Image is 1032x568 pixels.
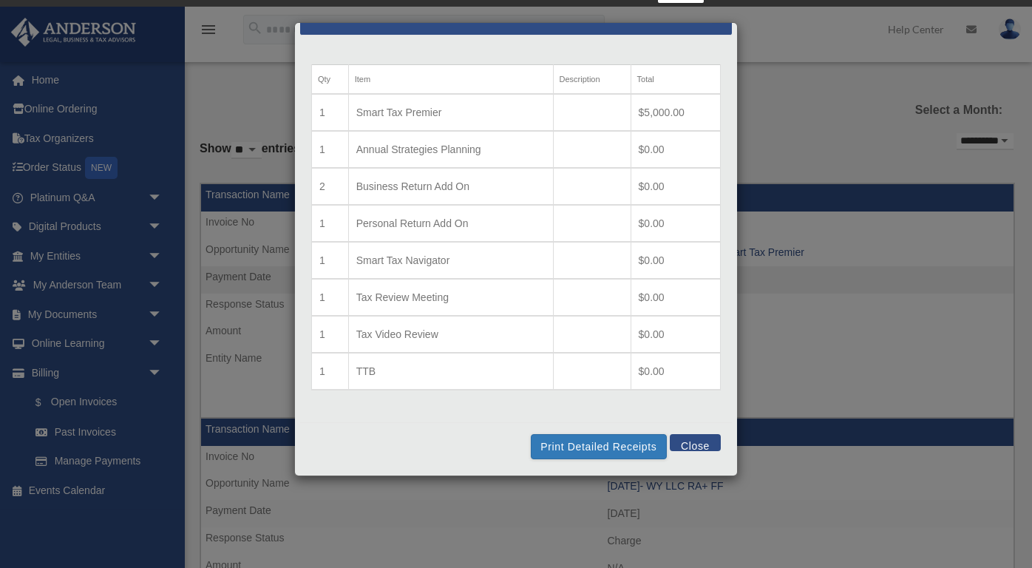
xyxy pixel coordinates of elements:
th: Item [348,65,553,95]
td: Annual Strategies Planning [348,131,553,168]
td: Personal Return Add On [348,205,553,242]
td: 1 [312,279,349,316]
td: Smart Tax Navigator [348,242,553,279]
td: 1 [312,242,349,279]
button: Print Detailed Receipts [531,434,666,459]
td: $0.00 [631,353,720,390]
th: Description [553,65,631,95]
td: $0.00 [631,242,720,279]
th: Qty [312,65,349,95]
td: $0.00 [631,131,720,168]
td: $0.00 [631,205,720,242]
td: 1 [312,94,349,131]
td: 1 [312,131,349,168]
td: $0.00 [631,279,720,316]
td: $0.00 [631,316,720,353]
td: Smart Tax Premier [348,94,553,131]
td: 2 [312,168,349,205]
td: $0.00 [631,168,720,205]
td: 1 [312,316,349,353]
button: Close [670,434,721,451]
td: Business Return Add On [348,168,553,205]
td: Tax Video Review [348,316,553,353]
td: 1 [312,205,349,242]
td: $5,000.00 [631,94,720,131]
td: TTB [348,353,553,390]
td: 1 [312,353,349,390]
td: Tax Review Meeting [348,279,553,316]
th: Total [631,65,720,95]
